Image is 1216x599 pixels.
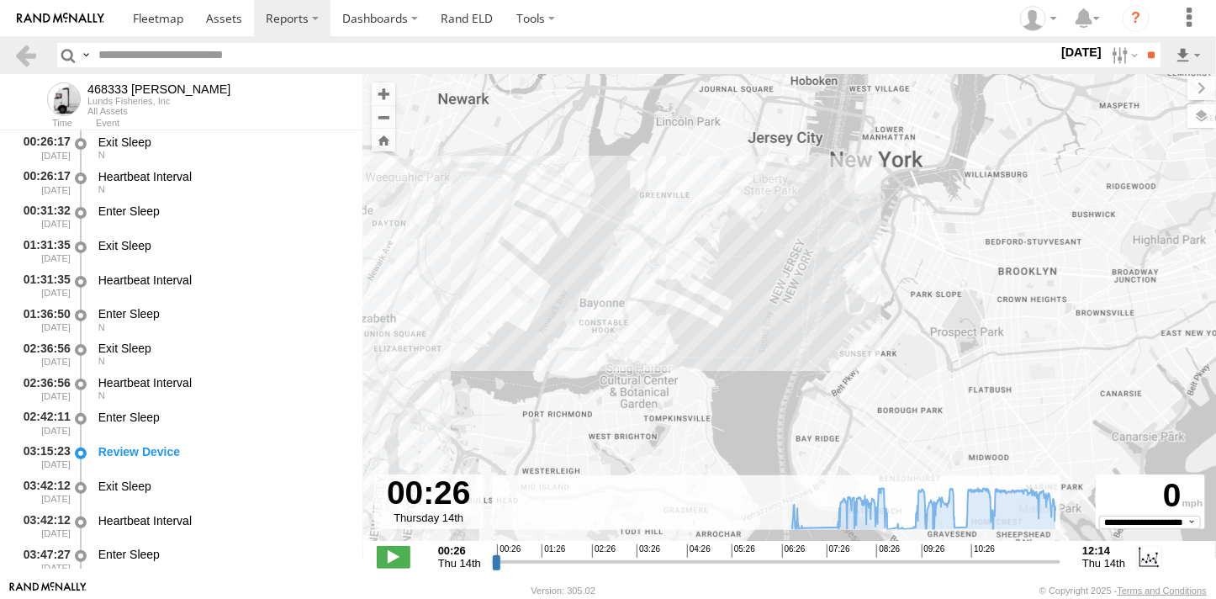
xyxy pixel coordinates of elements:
div: 02:36:56 [DATE] [13,373,72,404]
div: 01:31:35 [DATE] [13,270,72,301]
button: Zoom in [372,82,395,105]
a: Back to previous Page [13,43,38,67]
div: Review Device [98,444,347,459]
span: Heading: 3 [98,390,105,400]
div: Lunds Fisheries, Inc [87,96,230,106]
div: 00:26:17 [DATE] [13,167,72,198]
label: Search Query [79,43,93,67]
label: Play/Stop [377,546,410,568]
span: 08:26 [876,544,900,558]
div: Enter Sleep [98,204,347,219]
div: Event [96,119,363,128]
label: Search Filter Options [1105,43,1141,67]
div: All Assets [87,106,230,116]
span: 10:26 [971,544,995,558]
div: 02:42:11 [DATE] [13,407,72,438]
div: 03:15:23 [DATE] [13,442,72,473]
div: Exit Sleep [98,341,347,356]
div: 468333 Lee - View Asset History [87,82,230,96]
button: Zoom out [372,105,395,129]
div: 01:31:35 [DATE] [13,236,72,267]
label: [DATE] [1058,43,1105,61]
div: 03:47:27 [DATE] [13,545,72,576]
div: Heartbeat Interval [98,513,347,528]
span: Thu 14th Aug 2025 [1082,557,1125,570]
button: Zoom Home [372,129,395,151]
div: Heartbeat Interval [98,169,347,184]
div: Version: 305.02 [531,586,595,596]
div: 03:42:12 [DATE] [13,511,72,542]
span: Thu 14th Aug 2025 [438,557,481,570]
div: 00:31:32 [DATE] [13,201,72,232]
div: Enter Sleep [98,410,347,425]
div: 00:26:17 [DATE] [13,132,72,163]
div: Heartbeat Interval [98,375,347,390]
strong: 12:14 [1082,544,1125,557]
i: ? [1123,5,1150,32]
div: Enter Sleep [98,547,347,562]
span: 04:26 [687,544,711,558]
label: Export results as... [1174,43,1203,67]
div: Time [13,119,72,128]
div: Dale Gerhard [1014,6,1063,31]
div: 02:36:56 [DATE] [13,338,72,369]
img: rand-logo.svg [17,13,104,24]
div: Enter Sleep [98,306,347,321]
span: 09:26 [922,544,945,558]
div: Exit Sleep [98,135,347,150]
div: 03:42:12 [DATE] [13,476,72,507]
span: Heading: 3 [98,322,105,332]
div: Heartbeat Interval [98,273,347,288]
div: 0 [1098,477,1203,515]
span: 00:26 [497,544,521,558]
span: 05:26 [732,544,755,558]
a: Terms and Conditions [1118,586,1207,596]
strong: 00:26 [438,544,481,557]
span: 07:26 [827,544,850,558]
span: 01:26 [542,544,565,558]
span: 02:26 [592,544,616,558]
span: Heading: 3 [98,356,105,366]
div: © Copyright 2025 - [1039,586,1207,596]
span: Heading: 3 [98,184,105,194]
span: Heading: 3 [98,150,105,160]
div: 01:36:50 [DATE] [13,305,72,336]
a: Visit our Website [9,582,87,599]
div: Exit Sleep [98,479,347,494]
span: 03:26 [637,544,660,558]
div: Exit Sleep [98,238,347,253]
span: 06:26 [782,544,806,558]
